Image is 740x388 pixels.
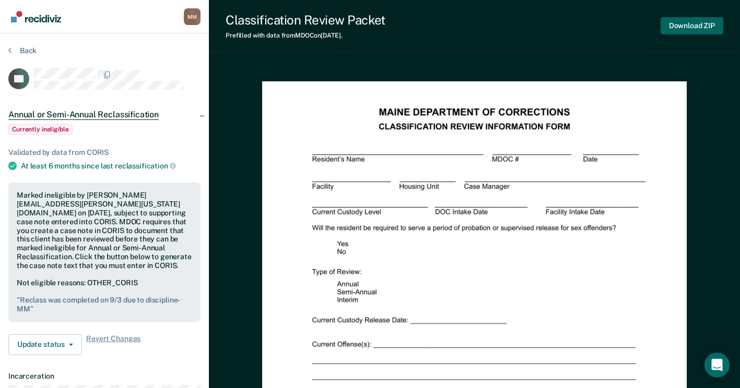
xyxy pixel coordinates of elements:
div: Validated by data from CORIS [8,148,201,157]
div: At least 6 months since last [21,161,201,171]
span: Currently ineligible [8,124,73,135]
div: Classification Review Packet [226,13,385,28]
img: Recidiviz [11,11,61,22]
button: Back [8,46,37,55]
span: reclassification [115,162,176,170]
div: Marked ineligible by [PERSON_NAME][EMAIL_ADDRESS][PERSON_NAME][US_STATE][DOMAIN_NAME] on [DATE], ... [17,191,192,270]
pre: " Reclass was completed on 9/3 due to discipline-MM " [17,296,192,313]
dt: Incarceration [8,372,201,381]
button: Download ZIP [661,17,723,34]
div: Not eligible reasons: OTHER_CORIS [17,278,192,313]
button: Update status [8,334,82,355]
span: Revert Changes [86,334,140,355]
div: M M [184,8,201,25]
div: Open Intercom Messenger [704,353,730,378]
span: Annual or Semi-Annual Reclassification [8,110,159,120]
button: Profile dropdown button [184,8,201,25]
div: Prefilled with data from MDOC on [DATE] . [226,32,385,39]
